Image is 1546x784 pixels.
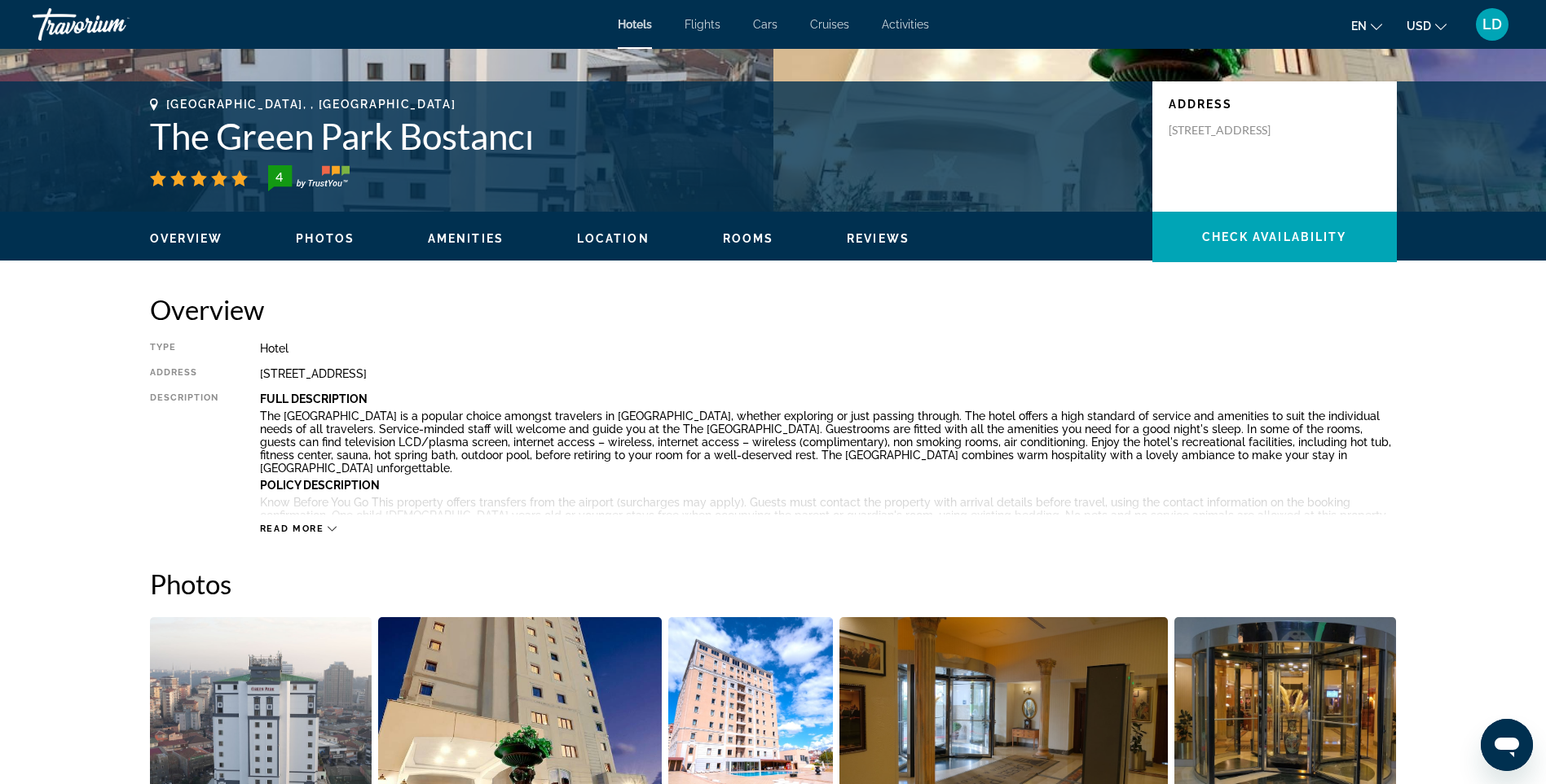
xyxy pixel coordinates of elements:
[260,410,1397,475] p: The [GEOGRAPHIC_DATA] is a popular choice amongst travelers in [GEOGRAPHIC_DATA], whether explori...
[150,293,1397,326] h2: Overview
[1471,7,1513,42] button: User Menu
[685,18,720,31] a: Flights
[1169,123,1299,138] p: [STREET_ADDRESS]
[150,231,223,246] button: Overview
[260,392,368,405] b: Full Description
[166,98,456,111] span: [GEOGRAPHIC_DATA], , [GEOGRAPHIC_DATA]
[268,165,350,191] img: trustyou-badge-hor.svg
[150,567,1397,600] h2: Photos
[753,18,777,31] a: Cars
[1481,719,1533,771] iframe: Button to launch messaging window
[810,18,849,31] a: Cruises
[428,232,504,245] span: Amenities
[260,367,1397,380] div: [STREET_ADDRESS]
[150,115,1136,157] h1: The Green Park Bostancı
[1351,14,1382,37] button: Change language
[260,479,380,492] b: Policy Description
[150,367,219,380] div: Address
[847,232,910,245] span: Reviews
[1152,212,1397,262] button: Check Availability
[1407,14,1447,37] button: Change currency
[1351,20,1367,33] span: en
[723,232,774,245] span: Rooms
[296,231,355,246] button: Photos
[428,231,504,246] button: Amenities
[260,523,337,535] button: Read more
[1202,230,1347,243] span: Check Availability
[150,392,219,515] div: Description
[723,231,774,246] button: Rooms
[150,342,219,355] div: Type
[847,231,910,246] button: Reviews
[618,18,652,31] a: Hotels
[150,232,223,245] span: Overview
[260,523,324,534] span: Read more
[1407,20,1431,33] span: USD
[577,231,650,246] button: Location
[1482,16,1502,33] span: LD
[263,167,296,186] div: 4
[296,232,355,245] span: Photos
[260,342,1397,355] div: Hotel
[577,232,650,245] span: Location
[1169,98,1381,111] p: Address
[882,18,929,31] a: Activities
[33,3,196,46] a: Travorium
